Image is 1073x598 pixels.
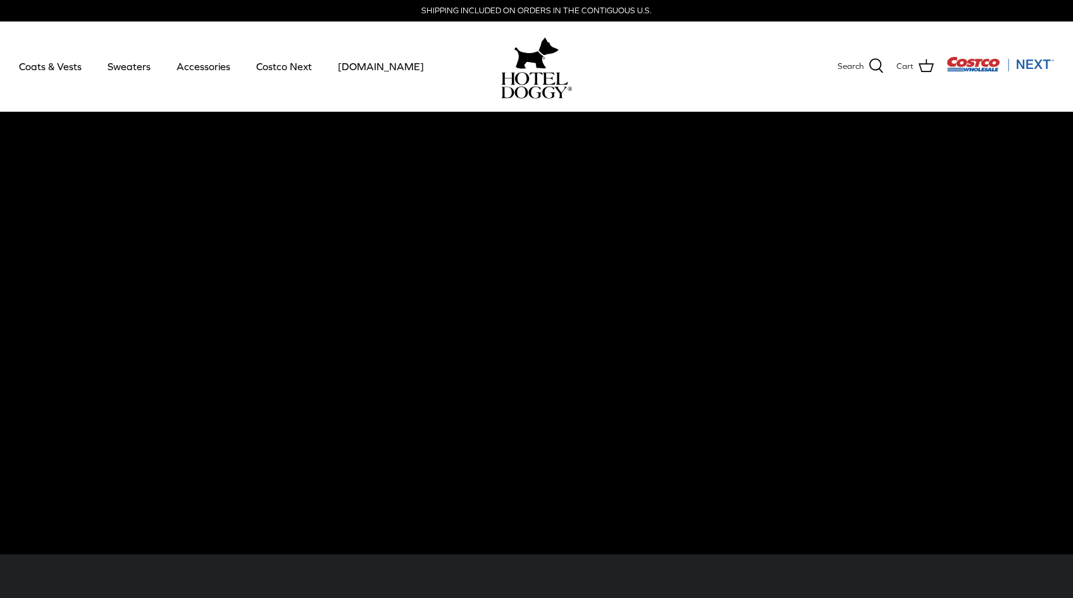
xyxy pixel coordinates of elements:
a: Coats & Vests [8,45,93,88]
img: hoteldoggy.com [514,34,559,72]
a: Cart [896,58,934,75]
span: Cart [896,60,914,73]
a: Sweaters [96,45,162,88]
a: Accessories [165,45,242,88]
span: Search [838,60,864,73]
a: hoteldoggy.com hoteldoggycom [501,34,572,99]
a: Costco Next [245,45,323,88]
a: Search [838,58,884,75]
img: hoteldoggycom [501,72,572,99]
a: [DOMAIN_NAME] [326,45,435,88]
img: Costco Next [946,56,1054,72]
a: Visit Costco Next [946,64,1054,74]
